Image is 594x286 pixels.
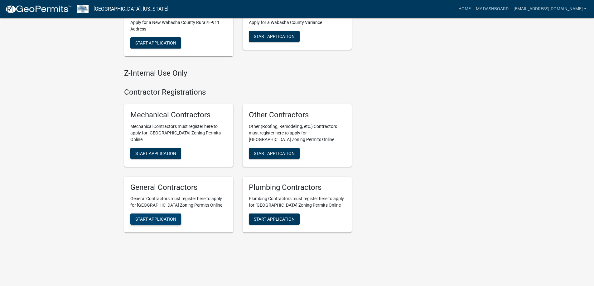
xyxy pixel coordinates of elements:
h5: Other Contractors [249,110,345,120]
p: Mechanical Contractors must register here to apply for [GEOGRAPHIC_DATA] Zoning Permits Online [130,123,227,143]
p: Apply for a Wabasha County Variance [249,19,345,26]
p: Other (Roofing, Remodeling, etc.) Contractors must register here to apply for [GEOGRAPHIC_DATA] Z... [249,123,345,143]
span: Start Application [254,217,295,222]
button: Start Application [249,31,300,42]
button: Start Application [130,37,181,49]
button: Start Application [249,213,300,225]
a: [EMAIL_ADDRESS][DOMAIN_NAME] [511,3,589,15]
button: Start Application [249,148,300,159]
span: Start Application [135,40,176,45]
p: Apply for a New Wabasha County Rural/E-911 Address [130,19,227,32]
p: General Contractors must register here to apply for [GEOGRAPHIC_DATA] Zoning Permits Online [130,195,227,209]
h5: General Contractors [130,183,227,192]
p: Plumbing Contractors must register here to apply for [GEOGRAPHIC_DATA] Zoning Permits Online [249,195,345,209]
h4: Contractor Registrations [124,88,352,97]
a: My Dashboard [473,3,511,15]
span: Start Application [135,151,176,156]
span: Start Application [254,151,295,156]
h5: Plumbing Contractors [249,183,345,192]
button: Start Application [130,213,181,225]
a: [GEOGRAPHIC_DATA], [US_STATE] [94,4,168,14]
a: Home [456,3,473,15]
h4: Z-Internal Use Only [124,69,352,78]
button: Start Application [130,148,181,159]
img: Wabasha County, Minnesota [77,5,89,13]
h5: Mechanical Contractors [130,110,227,120]
span: Start Application [254,34,295,39]
span: Start Application [135,217,176,222]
